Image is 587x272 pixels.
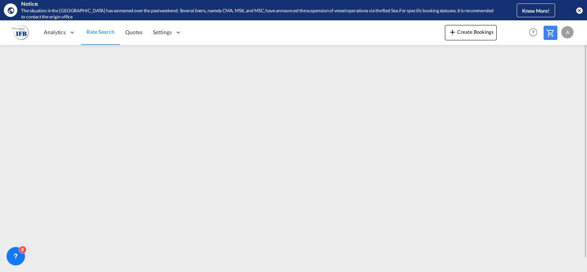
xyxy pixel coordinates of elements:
[125,29,142,35] span: Quotes
[21,8,496,21] div: The situation in the Red Sea has worsened over the past weekend. Several liners, namely CMA, MSK,...
[86,28,114,35] span: Rate Search
[44,28,66,36] span: Analytics
[38,20,81,45] div: Analytics
[527,26,544,40] div: Help
[153,28,171,36] span: Settings
[527,26,540,39] span: Help
[561,26,574,38] div: A
[120,20,148,45] a: Quotes
[522,8,550,14] span: Know More!
[81,20,120,45] a: Rate Search
[575,7,583,14] button: icon-close-circle
[7,7,15,14] md-icon: icon-earth
[148,20,187,45] div: Settings
[517,3,555,17] button: Know More!
[445,25,497,40] button: icon-plus 400-fgCreate Bookings
[12,24,29,41] img: b628ab10256c11eeb52753acbc15d091.png
[448,27,457,36] md-icon: icon-plus 400-fg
